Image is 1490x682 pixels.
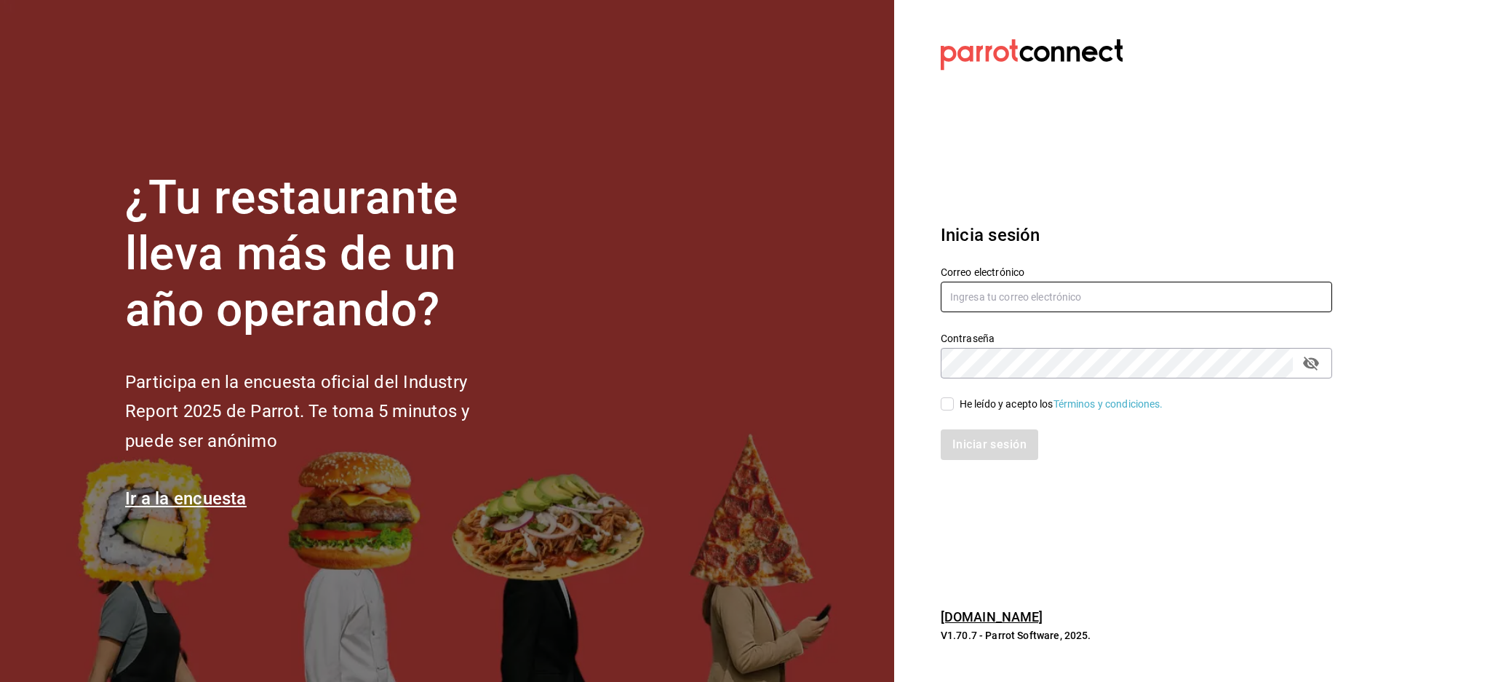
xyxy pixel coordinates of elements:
[941,609,1043,624] a: [DOMAIN_NAME]
[941,282,1332,312] input: Ingresa tu correo electrónico
[960,397,1163,412] div: He leído y acepto los
[125,170,518,338] h1: ¿Tu restaurante lleva más de un año operando?
[941,267,1332,277] label: Correo electrónico
[941,333,1332,344] label: Contraseña
[1299,351,1323,376] button: passwordField
[941,628,1332,643] p: V1.70.7 - Parrot Software, 2025.
[1053,398,1163,410] a: Términos y condiciones.
[941,222,1332,248] h3: Inicia sesión
[125,368,518,456] h2: Participa en la encuesta oficial del Industry Report 2025 de Parrot. Te toma 5 minutos y puede se...
[125,488,247,509] a: Ir a la encuesta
